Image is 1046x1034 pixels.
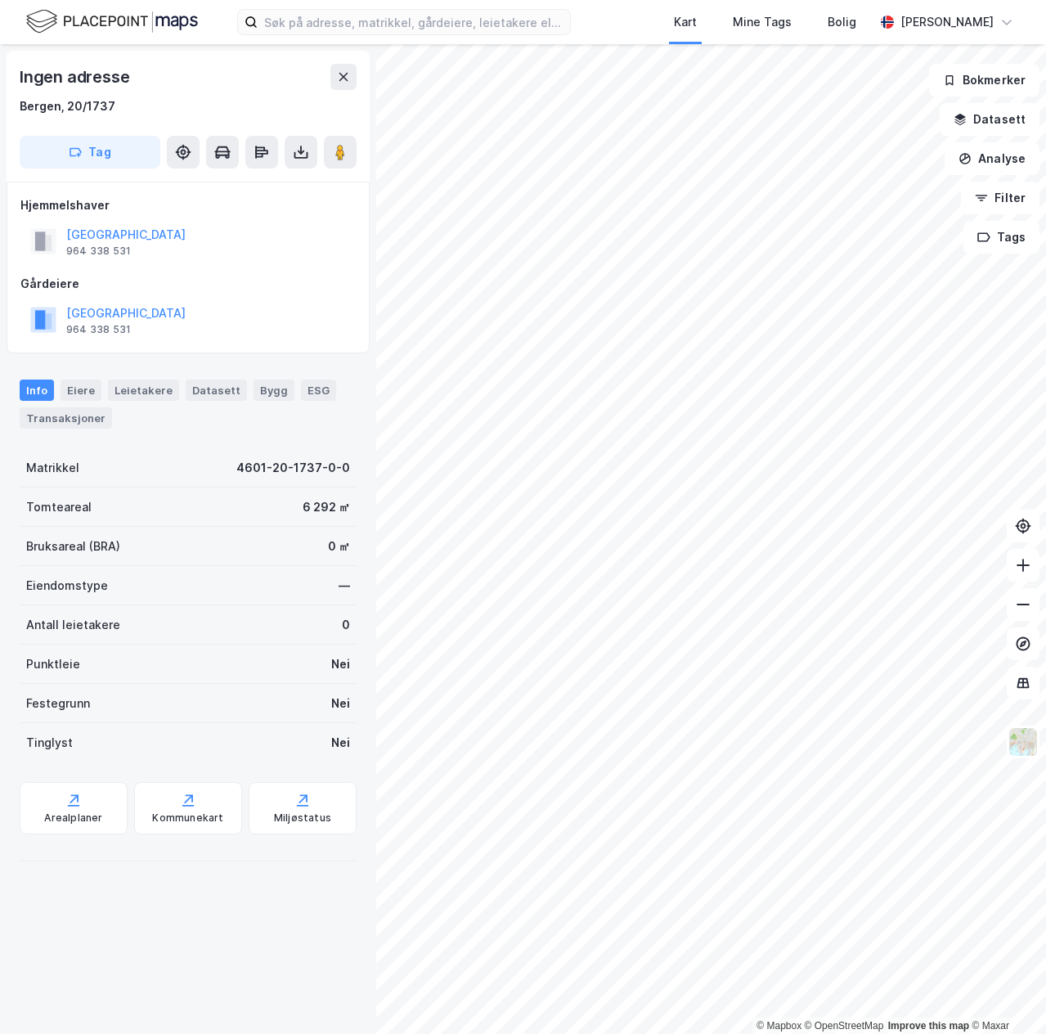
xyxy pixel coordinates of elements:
[26,615,120,635] div: Antall leietakere
[328,537,350,556] div: 0 ㎡
[945,142,1039,175] button: Analyse
[66,245,131,258] div: 964 338 531
[331,733,350,753] div: Nei
[254,380,294,401] div: Bygg
[66,323,131,336] div: 964 338 531
[258,10,570,34] input: Søk på adresse, matrikkel, gårdeiere, leietakere eller personer
[20,274,356,294] div: Gårdeiere
[301,380,336,401] div: ESG
[152,811,223,825] div: Kommunekart
[964,955,1046,1034] iframe: Chat Widget
[26,733,73,753] div: Tinglyst
[20,64,132,90] div: Ingen adresse
[1008,726,1039,758] img: Z
[26,576,108,596] div: Eiendomstype
[20,380,54,401] div: Info
[26,694,90,713] div: Festegrunn
[331,694,350,713] div: Nei
[303,497,350,517] div: 6 292 ㎡
[61,380,101,401] div: Eiere
[756,1020,801,1032] a: Mapbox
[186,380,247,401] div: Datasett
[26,654,80,674] div: Punktleie
[963,221,1039,254] button: Tags
[26,537,120,556] div: Bruksareal (BRA)
[108,380,179,401] div: Leietakere
[733,12,792,32] div: Mine Tags
[888,1020,969,1032] a: Improve this map
[940,103,1039,136] button: Datasett
[26,7,198,36] img: logo.f888ab2527a4732fd821a326f86c7f29.svg
[805,1020,884,1032] a: OpenStreetMap
[342,615,350,635] div: 0
[20,196,356,215] div: Hjemmelshaver
[964,955,1046,1034] div: Kontrollprogram for chat
[26,497,92,517] div: Tomteareal
[961,182,1039,214] button: Filter
[236,458,350,478] div: 4601-20-1737-0-0
[20,136,160,169] button: Tag
[339,576,350,596] div: —
[674,12,697,32] div: Kart
[274,811,331,825] div: Miljøstatus
[331,654,350,674] div: Nei
[929,64,1039,97] button: Bokmerker
[26,458,79,478] div: Matrikkel
[44,811,102,825] div: Arealplaner
[20,407,112,429] div: Transaksjoner
[20,97,115,116] div: Bergen, 20/1737
[900,12,994,32] div: [PERSON_NAME]
[828,12,856,32] div: Bolig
